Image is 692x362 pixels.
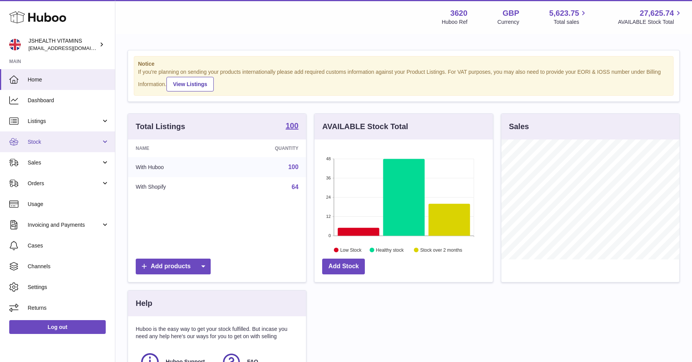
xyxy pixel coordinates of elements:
text: Healthy stock [376,247,404,252]
strong: GBP [502,8,519,18]
span: Dashboard [28,97,109,104]
img: internalAdmin-3620@internal.huboo.com [9,39,21,50]
span: Total sales [554,18,588,26]
div: JSHEALTH VITAMINS [28,37,98,52]
a: View Listings [166,77,214,91]
text: 48 [326,156,331,161]
text: 0 [329,233,331,238]
span: Cases [28,242,109,249]
a: 5,623.75 Total sales [549,8,588,26]
a: 64 [292,184,299,190]
div: If you're planning on sending your products internationally please add required customs informati... [138,68,669,91]
text: Low Stock [340,247,362,252]
text: 24 [326,195,331,199]
strong: 100 [286,122,298,130]
span: Settings [28,284,109,291]
span: Invoicing and Payments [28,221,101,229]
div: Currency [497,18,519,26]
th: Quantity [224,139,306,157]
text: 36 [326,176,331,180]
strong: Notice [138,60,669,68]
span: Orders [28,180,101,187]
span: Stock [28,138,101,146]
h3: Total Listings [136,121,185,132]
h3: Sales [509,121,529,132]
span: Channels [28,263,109,270]
span: Usage [28,201,109,208]
a: Add products [136,259,211,274]
td: With Shopify [128,177,224,197]
a: 100 [286,122,298,131]
p: Huboo is the easy way to get your stock fulfilled. But incase you need any help here's our ways f... [136,325,298,340]
text: 12 [326,214,331,219]
a: Log out [9,320,106,334]
span: Listings [28,118,101,125]
div: Huboo Ref [442,18,467,26]
span: Returns [28,304,109,312]
span: AVAILABLE Stock Total [618,18,683,26]
span: 5,623.75 [549,8,579,18]
span: Home [28,76,109,83]
strong: 3620 [450,8,467,18]
a: 100 [288,164,299,170]
td: With Huboo [128,157,224,177]
span: 27,625.74 [640,8,674,18]
h3: AVAILABLE Stock Total [322,121,408,132]
text: Stock over 2 months [420,247,462,252]
a: 27,625.74 AVAILABLE Stock Total [618,8,683,26]
h3: Help [136,298,152,309]
a: Add Stock [322,259,365,274]
span: [EMAIL_ADDRESS][DOMAIN_NAME] [28,45,113,51]
th: Name [128,139,224,157]
span: Sales [28,159,101,166]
